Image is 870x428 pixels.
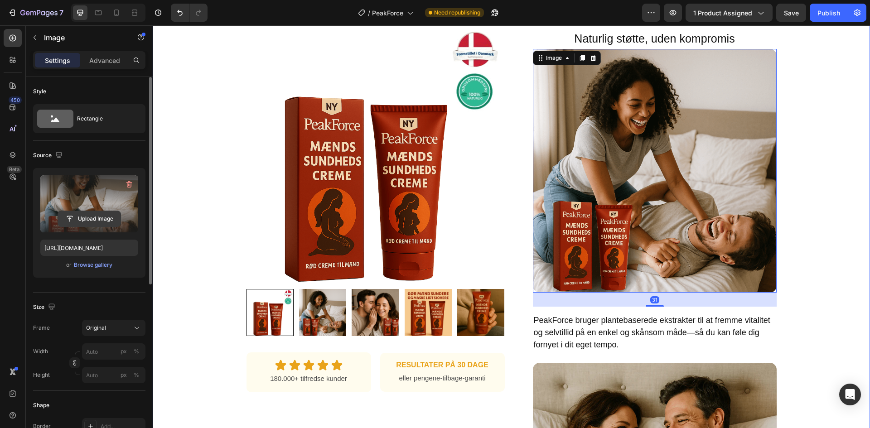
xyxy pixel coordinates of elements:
label: Height [33,371,50,379]
button: % [118,370,129,380]
button: px [131,346,142,357]
div: px [121,371,127,379]
p: Settings [45,56,70,65]
input: https://example.com/image.jpg [40,240,138,256]
span: / [368,8,370,18]
button: Original [82,320,145,336]
h2: RESULTATER PÅ 30 DAGE [241,334,338,346]
p: PeakForce bruger plantebaserede ekstrakter til at fremme vitalitet og selvtillid på en enkel og s... [381,289,623,326]
div: Rectangle [77,108,132,129]
button: Browse gallery [73,260,113,269]
div: Source [33,149,64,162]
div: Publish [817,8,840,18]
p: Image [44,32,121,43]
div: % [134,371,139,379]
span: Need republishing [434,9,480,17]
iframe: Design area [153,25,870,428]
button: 7 [4,4,68,22]
button: Save [776,4,806,22]
div: Browse gallery [74,261,112,269]
div: Beta [7,166,22,173]
button: % [118,346,129,357]
div: Shape [33,401,49,409]
p: Advanced [89,56,120,65]
span: 1 product assigned [693,8,752,18]
span: PeakForce [372,8,403,18]
p: 7 [59,7,63,18]
div: px [121,347,127,356]
button: px [131,370,142,380]
div: Open Intercom Messenger [839,384,861,405]
div: 450 [9,96,22,104]
input: px% [82,367,145,383]
h2: Naturlig støtte, uden kompromis [380,5,624,22]
span: Original [86,324,106,332]
img: gempages_568894116738368382-3cd976c0-bf72-460b-9e8e-7ef46a32dc27.png [380,24,624,267]
label: Width [33,347,48,356]
button: Upload Image [58,211,121,227]
div: Undo/Redo [171,4,208,22]
button: 1 product assigned [686,4,773,22]
div: Image [391,29,411,37]
span: Save [784,9,799,17]
label: Frame [33,324,50,332]
div: % [134,347,139,356]
div: 31 [498,271,507,278]
div: Style [33,87,46,96]
input: px% [82,343,145,360]
button: Publish [810,4,848,22]
div: Size [33,301,57,313]
span: or [66,260,72,270]
p: eller pengene-tilbage-garanti [242,346,338,359]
